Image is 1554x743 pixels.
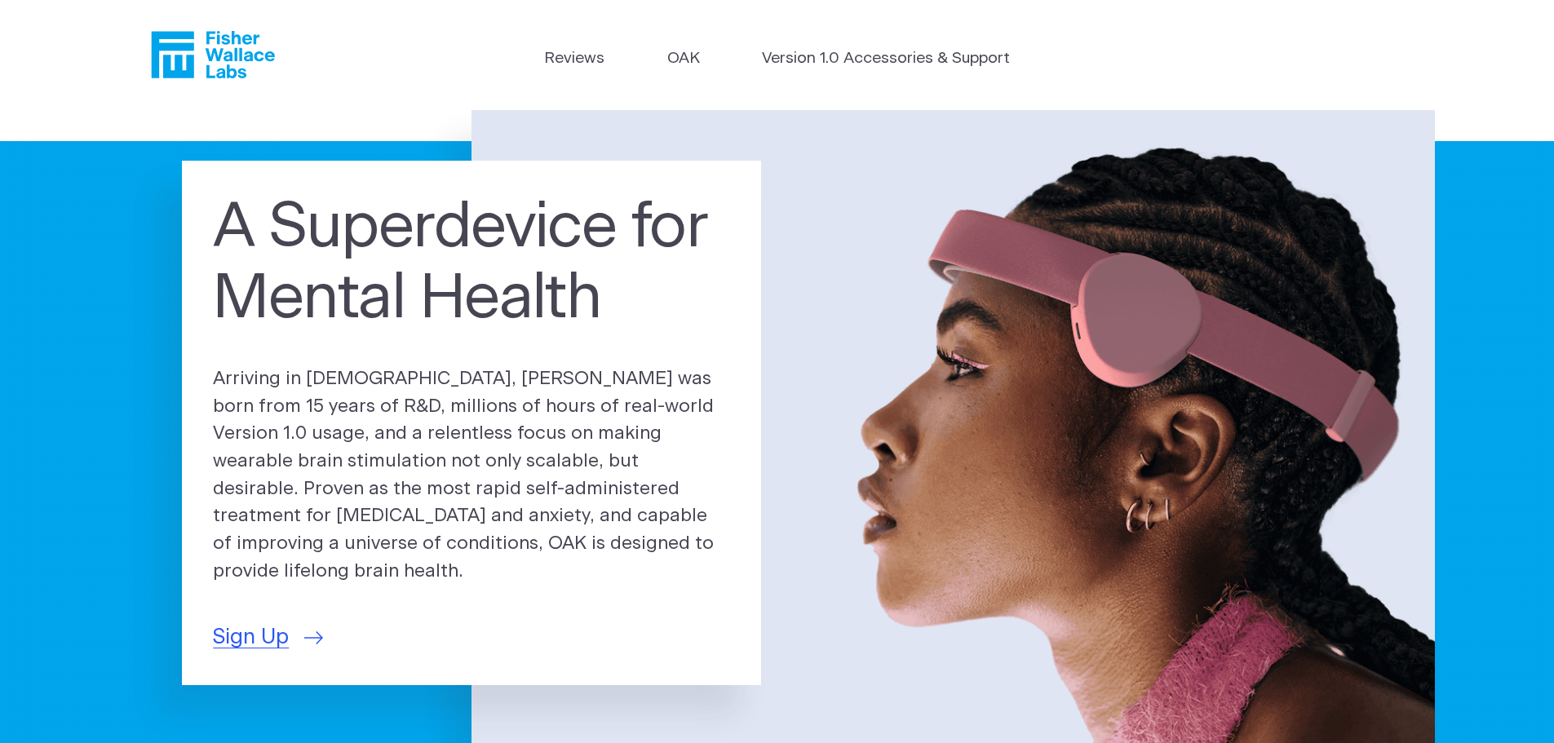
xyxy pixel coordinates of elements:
a: Version 1.0 Accessories & Support [762,47,1010,71]
a: Reviews [544,47,604,71]
span: Sign Up [213,621,289,653]
p: Arriving in [DEMOGRAPHIC_DATA], [PERSON_NAME] was born from 15 years of R&D, millions of hours of... [213,365,730,586]
a: Sign Up [213,621,323,653]
h1: A Superdevice for Mental Health [213,192,730,336]
a: OAK [667,47,700,71]
a: Fisher Wallace [151,31,275,78]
